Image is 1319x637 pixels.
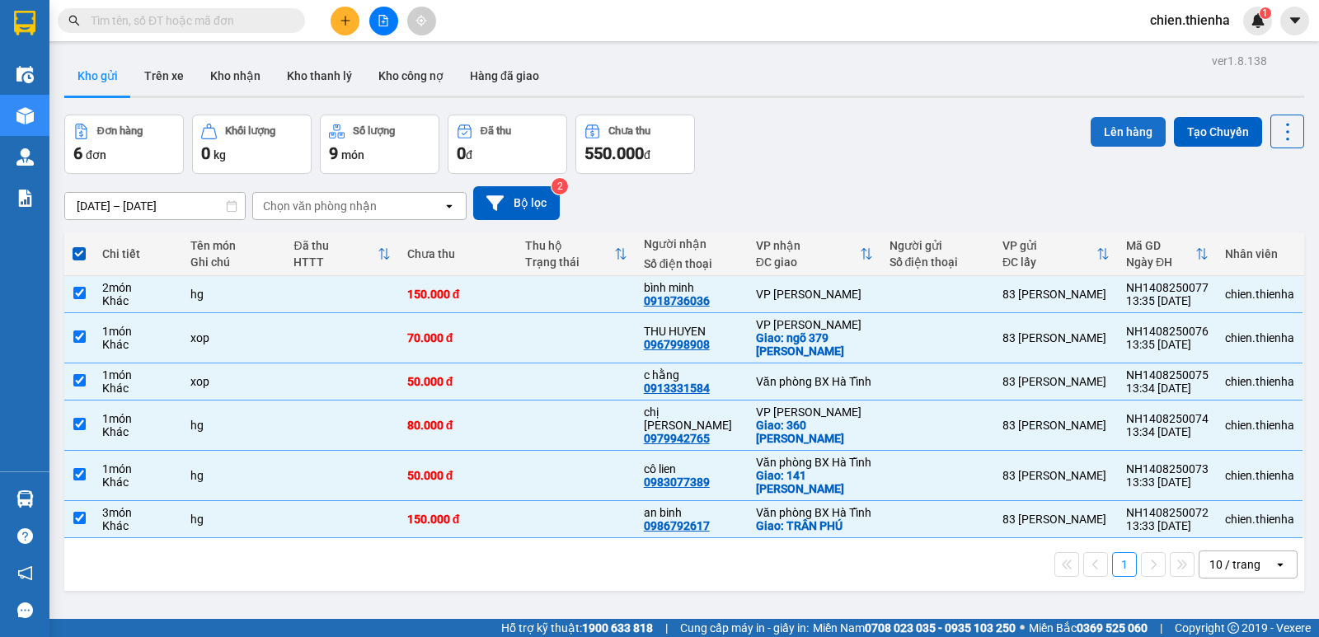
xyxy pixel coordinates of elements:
span: đ [466,148,472,162]
div: an binh [644,506,739,519]
span: 6 [73,143,82,163]
div: VP [PERSON_NAME] [756,288,873,301]
div: 83 [PERSON_NAME] [1002,513,1110,526]
div: Thu hộ [525,239,613,252]
div: hg [190,513,277,526]
button: Chưa thu550.000đ [575,115,695,174]
div: Ghi chú [190,255,277,269]
button: Đơn hàng6đơn [64,115,184,174]
div: Khác [102,475,174,489]
span: | [1160,619,1162,637]
th: Toggle SortBy [1118,232,1217,276]
span: món [341,148,364,162]
span: 1 [1262,7,1268,19]
div: Tên món [190,239,277,252]
span: copyright [1227,622,1239,634]
div: chien.thienha [1225,469,1294,482]
button: Lên hàng [1091,117,1166,147]
button: Số lượng9món [320,115,439,174]
th: Toggle SortBy [994,232,1118,276]
div: chien.thienha [1225,288,1294,301]
div: ĐC lấy [1002,255,1096,269]
div: 3 món [102,506,174,519]
div: 0979942765 [644,432,710,445]
div: Số lượng [353,125,395,137]
span: 0 [457,143,466,163]
span: plus [340,15,351,26]
div: Khác [102,382,174,395]
div: Giao: 141 nguyễn công trứ [756,469,873,495]
span: aim [415,15,427,26]
svg: open [443,199,456,213]
div: Giao: ngõ 379 trần phú [756,331,873,358]
div: xop [190,375,277,388]
div: ver 1.8.138 [1212,52,1267,70]
div: Văn phòng BX Hà Tĩnh [756,375,873,388]
div: Mã GD [1126,239,1195,252]
div: Người nhận [644,237,739,251]
span: Miền Bắc [1029,619,1148,637]
div: chien.thienha [1225,375,1294,388]
div: 80.000 đ [407,419,509,432]
th: Toggle SortBy [285,232,398,276]
button: Hàng đã giao [457,56,552,96]
div: VP gửi [1002,239,1096,252]
div: hg [190,288,277,301]
span: chien.thienha [1137,10,1243,30]
div: Trạng thái [525,255,613,269]
div: NH1408250074 [1126,412,1209,425]
span: Miền Nam [813,619,1016,637]
button: file-add [369,7,398,35]
div: 13:34 [DATE] [1126,425,1209,438]
img: logo-vxr [14,11,35,35]
span: notification [17,565,33,581]
div: 0913331584 [644,382,710,395]
div: Người gửi [890,239,986,252]
span: search [68,15,80,26]
div: cô lien [644,462,739,475]
button: Đã thu0đ [448,115,567,174]
div: NH1408250076 [1126,325,1209,338]
sup: 2 [552,178,568,194]
div: 150.000 đ [407,513,509,526]
span: file-add [378,15,389,26]
span: đơn [86,148,106,162]
strong: 0708 023 035 - 0935 103 250 [865,621,1016,635]
div: ĐC giao [756,255,860,269]
div: Ngày ĐH [1126,255,1195,269]
div: Chọn văn phòng nhận [263,198,377,214]
div: VP [PERSON_NAME] [756,405,873,419]
div: Đã thu [293,239,377,252]
div: xop [190,331,277,344]
div: 83 [PERSON_NAME] [1002,288,1110,301]
button: Khối lượng0kg [192,115,312,174]
div: Văn phòng BX Hà Tĩnh [756,506,873,519]
div: HTTT [293,255,377,269]
img: warehouse-icon [16,148,34,166]
div: 50.000 đ [407,469,509,482]
strong: 1900 633 818 [582,621,653,635]
span: Cung cấp máy in - giấy in: [680,619,809,637]
div: hg [190,419,277,432]
span: Hỗ trợ kỹ thuật: [501,619,653,637]
div: 1 món [102,412,174,425]
button: plus [331,7,359,35]
div: Khác [102,519,174,532]
div: chien.thienha [1225,419,1294,432]
th: Toggle SortBy [748,232,881,276]
div: 0918736036 [644,294,710,307]
div: 13:33 [DATE] [1126,475,1209,489]
div: NH1408250075 [1126,368,1209,382]
div: Đã thu [481,125,511,137]
div: Số điện thoại [644,257,739,270]
div: Chưa thu [407,247,509,260]
img: solution-icon [16,190,34,207]
div: NH1408250072 [1126,506,1209,519]
div: Giao: TRÂN PHÚ [756,519,873,532]
input: Select a date range. [65,193,245,219]
button: Trên xe [131,56,197,96]
strong: 0369 525 060 [1077,621,1148,635]
span: | [665,619,668,637]
span: đ [644,148,650,162]
button: 1 [1112,552,1137,577]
